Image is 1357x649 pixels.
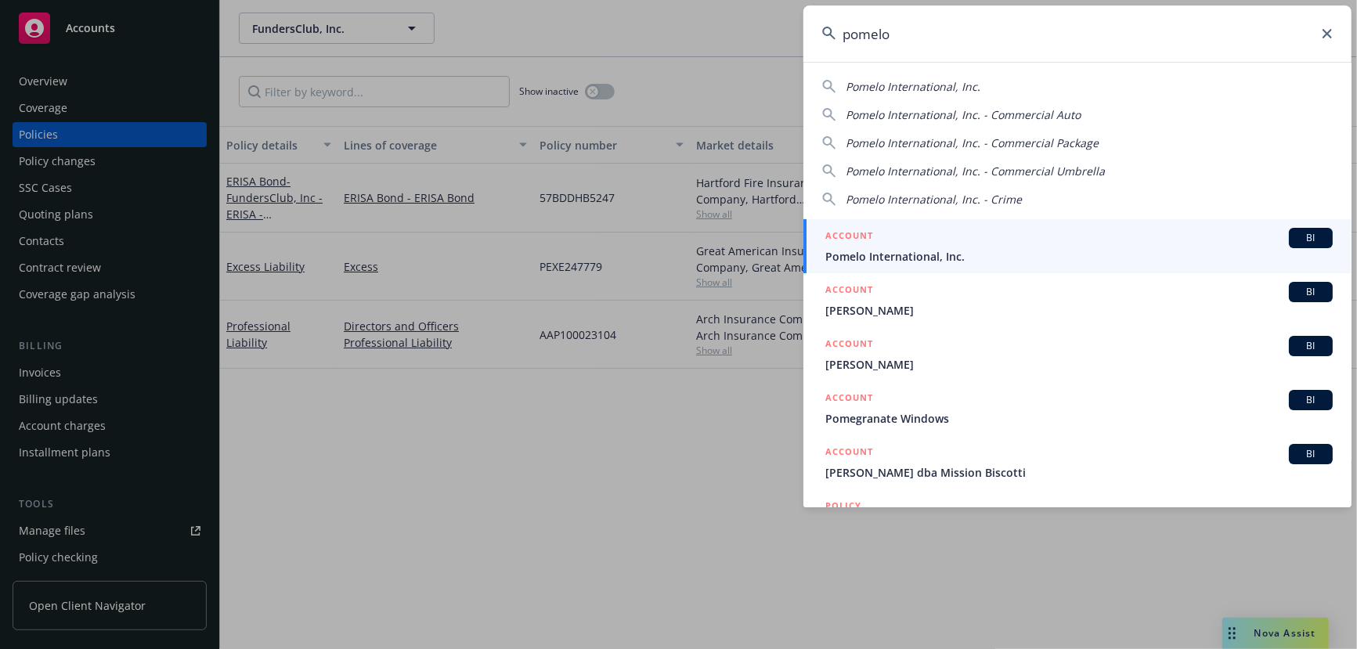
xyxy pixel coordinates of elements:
h5: ACCOUNT [825,228,873,247]
span: BI [1295,447,1326,461]
input: Search... [803,5,1352,62]
h5: POLICY [825,498,861,514]
span: [PERSON_NAME] [825,302,1333,319]
span: Pomelo International, Inc. [825,248,1333,265]
span: Pomelo International, Inc. [846,79,980,94]
a: ACCOUNTBIPomelo International, Inc. [803,219,1352,273]
span: Pomelo International, Inc. - Crime [846,192,1022,207]
span: BI [1295,285,1326,299]
h5: ACCOUNT [825,390,873,409]
span: Pomelo International, Inc. - Commercial Umbrella [846,164,1105,178]
span: BI [1295,231,1326,245]
h5: ACCOUNT [825,336,873,355]
span: [PERSON_NAME] [825,356,1333,373]
span: Pomegranate Windows [825,410,1333,427]
span: BI [1295,393,1326,407]
span: [PERSON_NAME] dba Mission Biscotti [825,464,1333,481]
span: Pomelo International, Inc. - Commercial Package [846,135,1099,150]
a: POLICY [803,489,1352,557]
a: ACCOUNTBI[PERSON_NAME] [803,273,1352,327]
a: ACCOUNTBIPomegranate Windows [803,381,1352,435]
span: BI [1295,339,1326,353]
a: ACCOUNTBI[PERSON_NAME] dba Mission Biscotti [803,435,1352,489]
span: Pomelo International, Inc. - Commercial Auto [846,107,1081,122]
a: ACCOUNTBI[PERSON_NAME] [803,327,1352,381]
h5: ACCOUNT [825,444,873,463]
h5: ACCOUNT [825,282,873,301]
